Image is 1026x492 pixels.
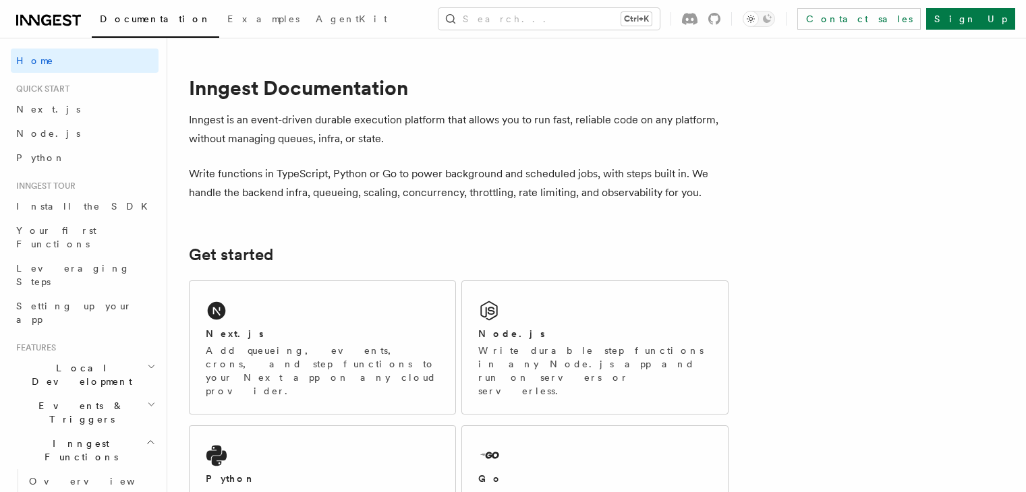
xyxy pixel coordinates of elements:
span: AgentKit [316,13,387,24]
h2: Node.js [478,327,545,340]
a: Node.js [11,121,159,146]
a: Examples [219,4,308,36]
span: Overview [29,476,168,487]
a: AgentKit [308,4,395,36]
span: Quick start [11,84,69,94]
a: Python [11,146,159,170]
span: Node.js [16,128,80,139]
span: Inngest tour [11,181,76,191]
a: Home [11,49,159,73]
span: Home [16,54,54,67]
span: Examples [227,13,300,24]
button: Inngest Functions [11,431,159,469]
a: Documentation [92,4,219,38]
a: Contact sales [797,8,921,30]
span: Your first Functions [16,225,96,249]
button: Events & Triggers [11,394,159,431]
a: Leveraging Steps [11,256,159,294]
a: Sign Up [926,8,1015,30]
p: Write durable step functions in any Node.js app and run on servers or serverless. [478,344,712,398]
h1: Inngest Documentation [189,75,729,100]
h2: Python [206,472,256,485]
p: Write functions in TypeScript, Python or Go to power background and scheduled jobs, with steps bu... [189,164,729,202]
a: Get started [189,245,273,264]
a: Setting up your app [11,294,159,332]
a: Next.js [11,97,159,121]
span: Inngest Functions [11,437,146,464]
span: Next.js [16,104,80,115]
span: Install the SDK [16,201,156,212]
a: Install the SDK [11,194,159,218]
span: Features [11,342,56,353]
button: Search...Ctrl+K [438,8,660,30]
p: Add queueing, events, crons, and step functions to your Next app on any cloud provider. [206,344,439,398]
span: Local Development [11,361,147,388]
span: Events & Triggers [11,399,147,426]
a: Your first Functions [11,218,159,256]
span: Python [16,152,65,163]
button: Local Development [11,356,159,394]
span: Leveraging Steps [16,263,130,287]
p: Inngest is an event-driven durable execution platform that allows you to run fast, reliable code ... [189,111,729,148]
button: Toggle dark mode [743,11,775,27]
span: Documentation [100,13,211,24]
h2: Next.js [206,327,264,340]
h2: Go [478,472,503,485]
a: Next.jsAdd queueing, events, crons, and step functions to your Next app on any cloud provider. [189,280,456,414]
a: Node.jsWrite durable step functions in any Node.js app and run on servers or serverless. [461,280,729,414]
span: Setting up your app [16,301,132,325]
kbd: Ctrl+K [621,12,652,26]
